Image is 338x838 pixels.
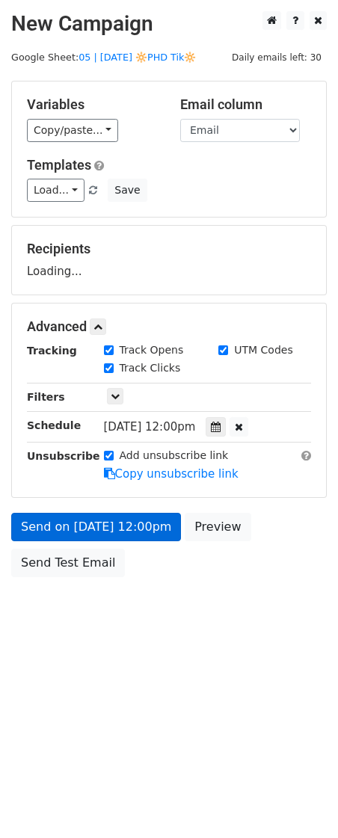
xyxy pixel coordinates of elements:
label: Track Clicks [120,360,181,376]
a: Load... [27,179,84,202]
a: Send on [DATE] 12:00pm [11,513,181,541]
a: Send Test Email [11,549,125,577]
a: 05 | [DATE] 🔆PHD Tik🔆 [79,52,196,63]
h5: Advanced [27,318,311,335]
a: Templates [27,157,91,173]
a: Copy/paste... [27,119,118,142]
a: Preview [185,513,251,541]
span: Daily emails left: 30 [227,49,327,66]
button: Save [108,179,147,202]
small: Google Sheet: [11,52,196,63]
div: Loading... [27,241,311,280]
label: UTM Codes [234,342,292,358]
strong: Unsubscribe [27,450,100,462]
strong: Filters [27,391,65,403]
a: Copy unsubscribe link [104,467,239,481]
a: Daily emails left: 30 [227,52,327,63]
h5: Email column [180,96,311,113]
strong: Schedule [27,419,81,431]
h5: Recipients [27,241,311,257]
iframe: Chat Widget [263,766,338,838]
strong: Tracking [27,345,77,357]
span: [DATE] 12:00pm [104,420,196,434]
h2: New Campaign [11,11,327,37]
h5: Variables [27,96,158,113]
label: Add unsubscribe link [120,448,229,463]
label: Track Opens [120,342,184,358]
